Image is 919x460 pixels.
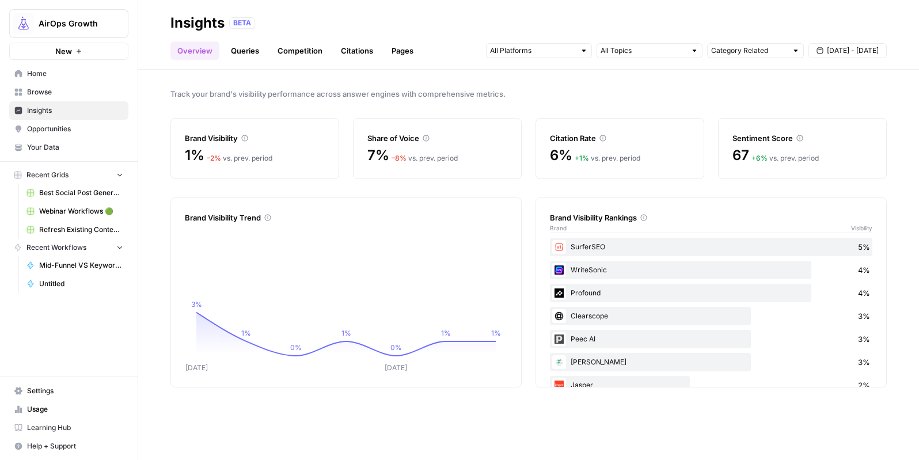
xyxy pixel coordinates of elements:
a: Your Data [9,138,128,157]
tspan: 0% [390,343,402,352]
span: Brand [550,223,567,233]
a: Pages [385,41,420,60]
div: BETA [229,17,255,29]
span: 4% [858,264,870,276]
img: cbtemd9yngpxf5d3cs29ym8ckjcf [552,263,566,277]
a: Insights [9,101,128,120]
tspan: 1% [341,329,351,337]
span: Usage [27,404,123,415]
a: Untitled [21,275,128,293]
div: Brand Visibility Rankings [550,212,872,223]
img: 7am1k4mqv57ixqoijcbmwmydc8ix [552,332,566,346]
img: AirOps Growth Logo [13,13,34,34]
span: Webinar Workflows 🟢 [39,206,123,216]
span: 5% [858,241,870,253]
span: 3% [858,356,870,368]
div: Jasper [550,376,872,394]
span: Track your brand's visibility performance across answer engines with comprehensive metrics. [170,88,887,100]
a: Overview [170,41,219,60]
span: Help + Support [27,441,123,451]
a: Competition [271,41,329,60]
div: SurferSEO [550,238,872,256]
a: Best Social Post Generator Ever Grid [21,184,128,202]
span: Your Data [27,142,123,153]
img: z5mnau15jk0a3i3dbnjftp6o8oil [552,286,566,300]
div: Share of Voice [367,132,507,144]
span: Mid-Funnel VS Keyword Research [39,260,123,271]
span: Settings [27,386,123,396]
a: Learning Hub [9,419,128,437]
span: AirOps Growth [39,18,108,29]
img: p7gb08cj8xwpj667sp6w3htlk52t [552,355,566,369]
a: Home [9,64,128,83]
span: Opportunities [27,124,123,134]
div: vs. prev. period [207,153,272,164]
input: Category Related [711,45,787,56]
div: Profound [550,284,872,302]
tspan: 0% [290,343,302,352]
span: 3% [858,310,870,322]
div: [PERSON_NAME] [550,353,872,371]
button: Help + Support [9,437,128,455]
img: fp0dg114vt0u1b5c1qb312y1bryo [552,378,566,392]
span: Visibility [851,223,872,233]
div: Sentiment Score [732,132,872,144]
span: Untitled [39,279,123,289]
span: 4% [858,287,870,299]
div: Brand Visibility Trend [185,212,507,223]
button: Workspace: AirOps Growth [9,9,128,38]
tspan: 3% [191,300,202,309]
img: w57jo3udkqo1ra9pp5ane7em8etm [552,240,566,254]
span: Learning Hub [27,423,123,433]
a: Queries [224,41,266,60]
span: New [55,45,72,57]
span: – 8 % [392,154,407,162]
button: New [9,43,128,60]
span: Refresh Existing Content (1) [39,225,123,235]
div: Peec AI [550,330,872,348]
div: Brand Visibility [185,132,325,144]
span: 6% [550,146,572,165]
span: + 6 % [751,154,768,162]
span: Recent Workflows [26,242,86,253]
span: 3% [858,333,870,345]
a: Webinar Workflows 🟢 [21,202,128,221]
span: Recent Grids [26,170,69,180]
div: Insights [170,14,225,32]
div: vs. prev. period [575,153,640,164]
input: All Topics [601,45,686,56]
tspan: [DATE] [385,363,407,372]
span: 67 [732,146,749,165]
a: Mid-Funnel VS Keyword Research [21,256,128,275]
tspan: [DATE] [185,363,208,372]
input: All Platforms [490,45,575,56]
a: Refresh Existing Content (1) [21,221,128,239]
span: Insights [27,105,123,116]
tspan: 1% [441,329,451,337]
a: Citations [334,41,380,60]
div: WriteSonic [550,261,872,279]
tspan: 1% [241,329,251,337]
button: Recent Workflows [9,239,128,256]
span: Home [27,69,123,79]
span: – 2 % [207,154,221,162]
button: Recent Grids [9,166,128,184]
button: [DATE] - [DATE] [808,43,887,58]
div: Clearscope [550,307,872,325]
span: Browse [27,87,123,97]
div: vs. prev. period [751,153,819,164]
a: Usage [9,400,128,419]
a: Browse [9,83,128,101]
div: Citation Rate [550,132,690,144]
a: Opportunities [9,120,128,138]
span: 2% [858,379,870,391]
span: + 1 % [575,154,589,162]
div: vs. prev. period [392,153,458,164]
span: Best Social Post Generator Ever Grid [39,188,123,198]
span: [DATE] - [DATE] [827,45,879,56]
a: Settings [9,382,128,400]
span: 7% [367,146,389,165]
span: 1% [185,146,204,165]
tspan: 1% [491,329,501,337]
